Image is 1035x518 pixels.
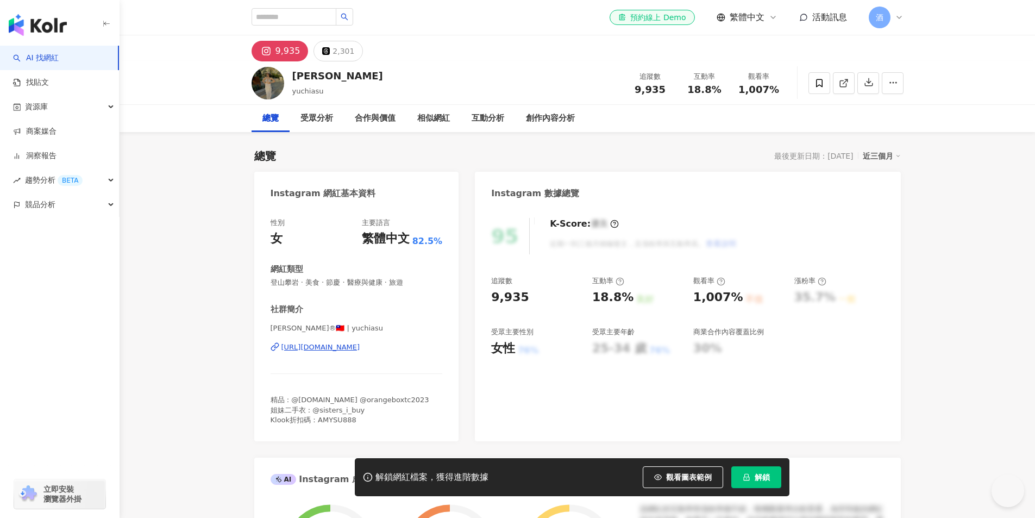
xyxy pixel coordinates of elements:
span: 18.8% [687,84,721,95]
div: 追蹤數 [491,276,512,286]
div: 總覽 [254,148,276,164]
span: 資源庫 [25,95,48,119]
button: 9,935 [252,41,309,61]
span: 9,935 [635,84,666,95]
div: Instagram 數據總覽 [491,188,579,199]
div: 創作內容分析 [526,112,575,125]
button: 解鎖 [731,466,781,488]
span: [PERSON_NAME]®🇹🇼 | yuchiasu [271,323,443,333]
span: 1,007% [738,84,779,95]
div: 受眾主要性別 [491,327,534,337]
div: 受眾分析 [300,112,333,125]
span: yuchiasu [292,87,324,95]
span: 繁體中文 [730,11,764,23]
a: 商案媒合 [13,126,57,137]
span: rise [13,177,21,184]
button: 2,301 [313,41,363,61]
div: BETA [58,175,83,186]
div: 9,935 [275,43,300,59]
div: 預約線上 Demo [618,12,686,23]
span: 酒 [876,11,883,23]
a: 洞察報告 [13,151,57,161]
span: 競品分析 [25,192,55,217]
div: 合作與價值 [355,112,396,125]
div: 2,301 [333,43,354,59]
div: K-Score : [550,218,619,230]
div: 最後更新日期：[DATE] [774,152,853,160]
div: Instagram 網紅基本資料 [271,188,376,199]
div: [PERSON_NAME] [292,69,383,83]
span: 精品 : @[DOMAIN_NAME] @orangeboxtc2023 姐妹二手衣 : @sisters_i_buy Klook折扣碼：AMYSU888 [271,396,429,423]
button: 觀看圖表範例 [643,466,723,488]
span: 登山攀岩 · 美食 · 節慶 · 醫療與健康 · 旅遊 [271,278,443,288]
span: 趨勢分析 [25,168,83,192]
img: chrome extension [17,485,39,503]
div: 互動率 [684,71,725,82]
div: 近三個月 [863,149,901,163]
a: 找貼文 [13,77,49,88]
div: 商業合作內容覆蓋比例 [693,327,764,337]
div: 主要語言 [362,218,390,228]
a: chrome extension立即安裝 瀏覽器外掛 [14,479,105,509]
div: 繁體中文 [362,230,410,247]
div: 女性 [491,340,515,357]
span: 立即安裝 瀏覽器外掛 [43,484,81,504]
div: 18.8% [592,289,633,306]
div: 9,935 [491,289,529,306]
span: search [341,13,348,21]
div: 女 [271,230,283,247]
div: 互動率 [592,276,624,286]
img: logo [9,14,67,36]
div: 觀看率 [738,71,780,82]
a: 預約線上 Demo [610,10,694,25]
div: 觀看率 [693,276,725,286]
div: 受眾主要年齡 [592,327,635,337]
div: 社群簡介 [271,304,303,315]
span: 82.5% [412,235,443,247]
span: 觀看圖表範例 [666,473,712,482]
div: 性別 [271,218,285,228]
span: lock [743,473,750,481]
a: searchAI 找網紅 [13,53,59,64]
div: 追蹤數 [630,71,671,82]
div: [URL][DOMAIN_NAME] [281,342,360,352]
div: 漲粉率 [794,276,826,286]
div: 網紅類型 [271,264,303,275]
div: 總覽 [262,112,279,125]
div: 解鎖網紅檔案，獲得進階數據 [375,472,488,483]
a: [URL][DOMAIN_NAME] [271,342,443,352]
div: 1,007% [693,289,743,306]
span: 解鎖 [755,473,770,482]
span: 活動訊息 [812,12,847,22]
div: 互動分析 [472,112,504,125]
img: KOL Avatar [252,67,284,99]
div: 相似網紅 [417,112,450,125]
